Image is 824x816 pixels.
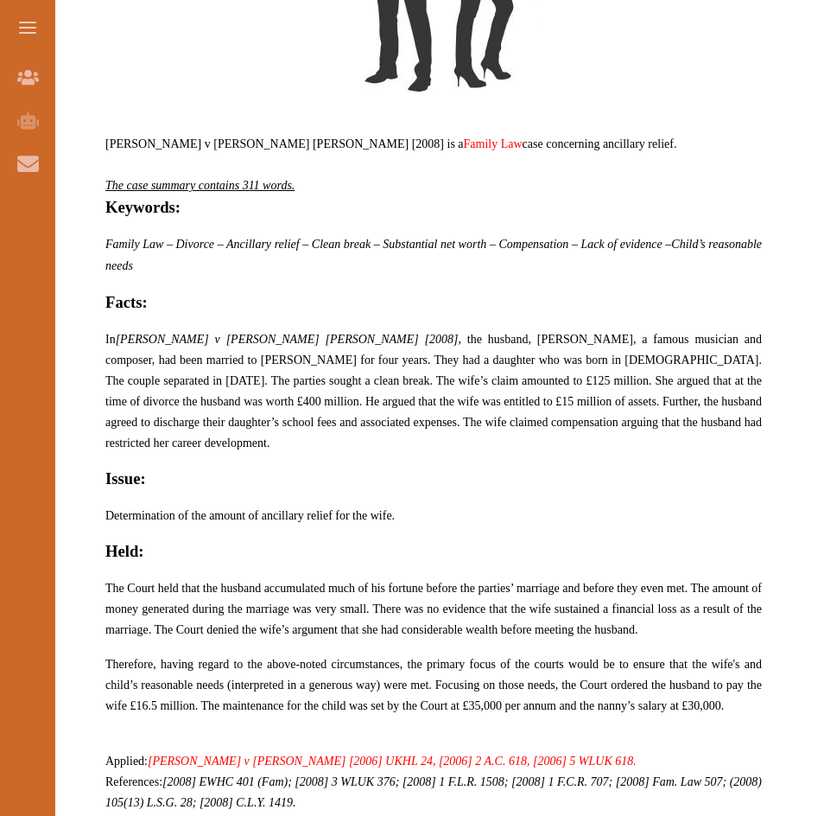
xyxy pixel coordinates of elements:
[105,582,762,636] span: The Court held that the husband accumulated much of his fortune before the parties’ marriage and ...
[105,179,295,192] em: The case summary contains 311 words.
[105,238,671,251] span: Family Law – Divorce – Ancillary relief – Clean break – Substantial net worth – Compensation – La...
[105,542,144,560] strong: Held:
[105,198,181,216] strong: Keywords:
[105,775,762,809] em: [2008] EWHC 401 (Fam); [2008] 3 WLUK 376; [2008] 1 F.L.R. 1508; [2008] 1 F.C.R. 707; [2008] Fam. ...
[105,137,676,150] span: [PERSON_NAME] v [PERSON_NAME] [PERSON_NAME] [2008] is a case concerning ancillary relief.
[105,775,762,809] span: References:
[105,293,148,311] strong: Facts:
[148,755,637,768] a: [PERSON_NAME] v [PERSON_NAME] [2006] UKHL 24, [2006] 2 A.C. 618, [2006] 5 WLUK 618.
[105,333,762,449] span: In , the husband, [PERSON_NAME], a famous musician and composer, had been married to [PERSON_NAME...
[116,333,459,346] em: [PERSON_NAME] v [PERSON_NAME] [PERSON_NAME] [2008]
[105,755,637,768] span: Applied:
[105,469,146,488] strong: Issue:
[105,509,395,522] span: Determination of the amount of ancillary relief for the wife.
[105,658,762,712] span: Therefore, having regard to the above-noted circumstances, the primary focus of the courts would ...
[464,137,523,150] a: Family Law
